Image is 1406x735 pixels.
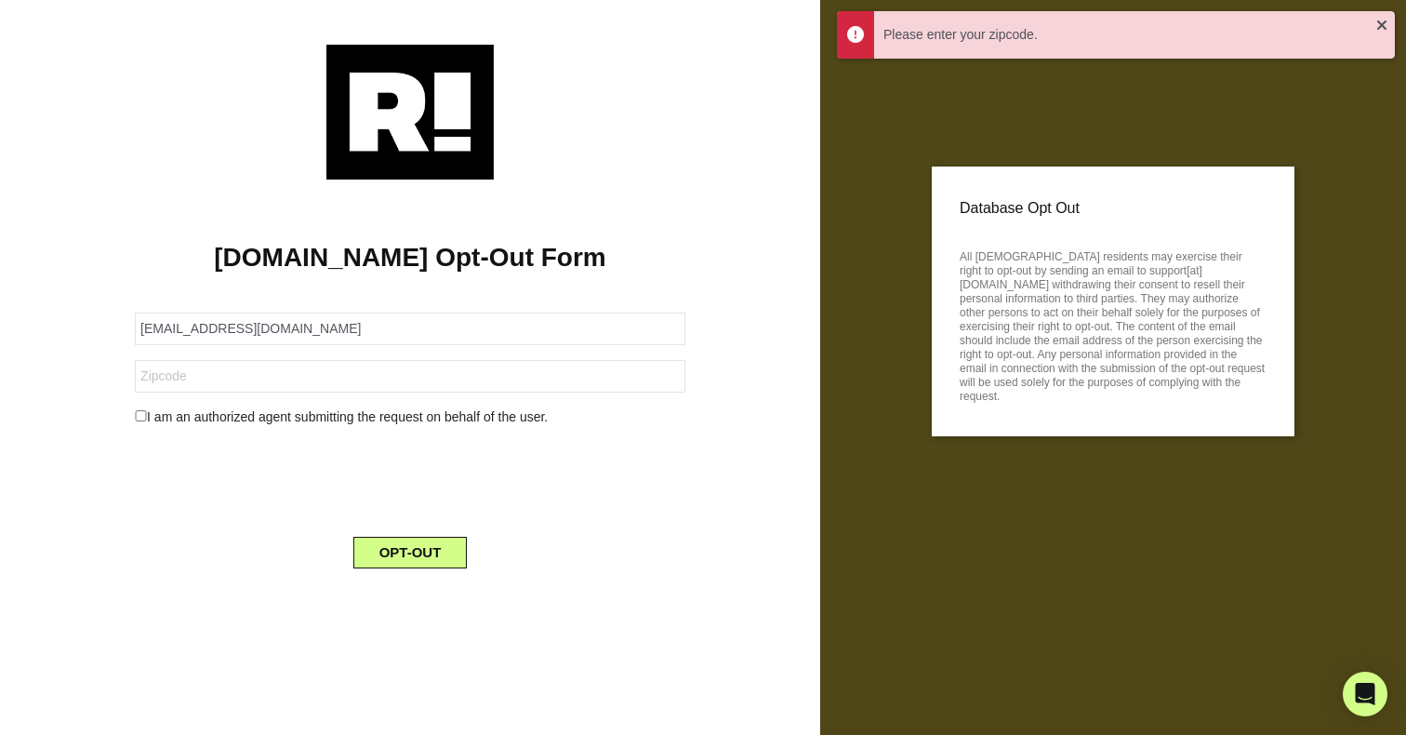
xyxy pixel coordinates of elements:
div: Open Intercom Messenger [1343,672,1387,716]
img: Retention.com [326,45,494,180]
h1: [DOMAIN_NAME] Opt-Out Form [28,242,792,274]
input: Email Address [135,313,685,345]
iframe: reCAPTCHA [269,442,551,514]
p: Database Opt Out [960,194,1267,222]
p: All [DEMOGRAPHIC_DATA] residents may exercise their right to opt-out by sending an email to suppo... [960,245,1267,404]
div: I am an authorized agent submitting the request on behalf of the user. [121,408,699,427]
button: OPT-OUT [353,537,468,568]
input: Zipcode [135,360,685,393]
div: Please enter your zipcode. [883,25,1376,45]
